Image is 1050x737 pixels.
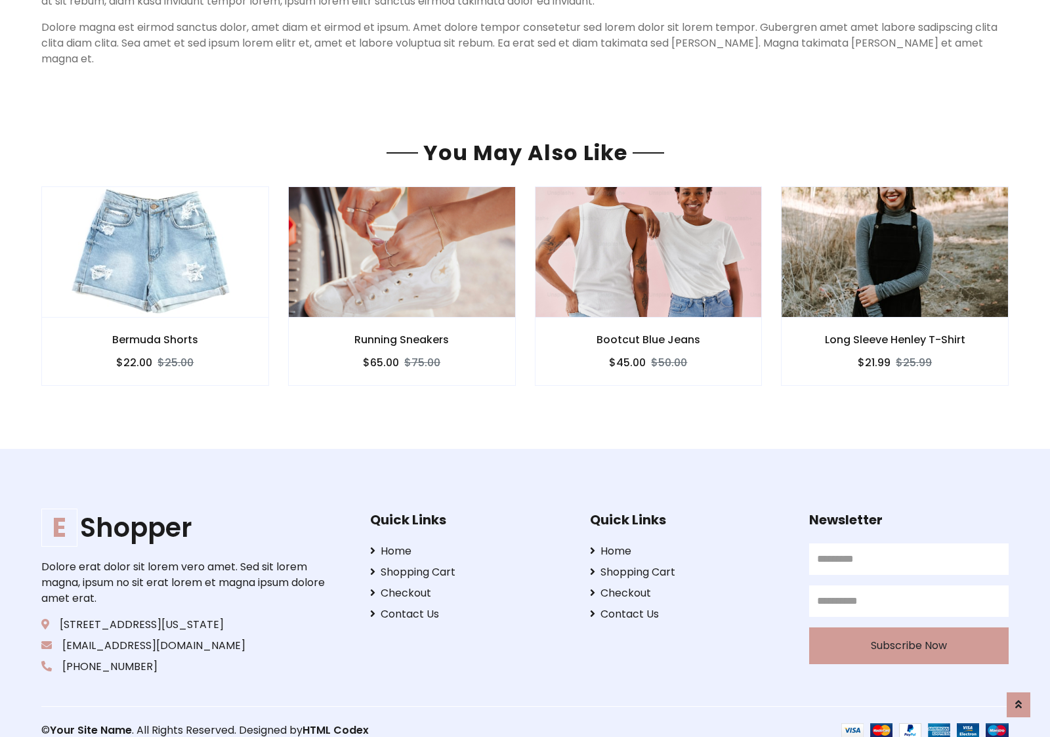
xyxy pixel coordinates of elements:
a: Contact Us [370,606,570,622]
h6: $65.00 [363,356,399,369]
a: Checkout [590,585,789,601]
del: $50.00 [651,355,687,370]
a: Shopping Cart [370,564,570,580]
a: Running Sneakers $65.00$75.00 [288,186,516,385]
a: EShopper [41,512,329,543]
a: Home [590,543,789,559]
p: [STREET_ADDRESS][US_STATE] [41,617,329,633]
a: Checkout [370,585,570,601]
a: Shopping Cart [590,564,789,580]
h6: Running Sneakers [289,333,515,346]
del: $25.99 [896,355,932,370]
p: [PHONE_NUMBER] [41,659,329,675]
del: $25.00 [157,355,194,370]
h1: Shopper [41,512,329,543]
h5: Newsletter [809,512,1009,528]
p: Dolore erat dolor sit lorem vero amet. Sed sit lorem magna, ipsum no sit erat lorem et magna ipsu... [41,559,329,606]
h6: $22.00 [116,356,152,369]
h6: $21.99 [858,356,891,369]
h6: Long Sleeve Henley T-Shirt [782,333,1008,346]
h5: Quick Links [590,512,789,528]
a: Home [370,543,570,559]
span: E [41,509,77,547]
button: Subscribe Now [809,627,1009,664]
span: You May Also Like [418,138,633,167]
h5: Quick Links [370,512,570,528]
a: Bootcut Blue Jeans $45.00$50.00 [535,186,763,385]
a: Contact Us [590,606,789,622]
a: Bermuda Shorts $22.00$25.00 [41,186,269,385]
del: $75.00 [404,355,440,370]
p: [EMAIL_ADDRESS][DOMAIN_NAME] [41,638,329,654]
h6: Bootcut Blue Jeans [535,333,762,346]
h6: Bermuda Shorts [42,333,268,346]
p: Dolore magna est eirmod sanctus dolor, amet diam et eirmod et ipsum. Amet dolore tempor consetetu... [41,20,1009,67]
h6: $45.00 [609,356,646,369]
a: Long Sleeve Henley T-Shirt $21.99$25.99 [781,186,1009,385]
